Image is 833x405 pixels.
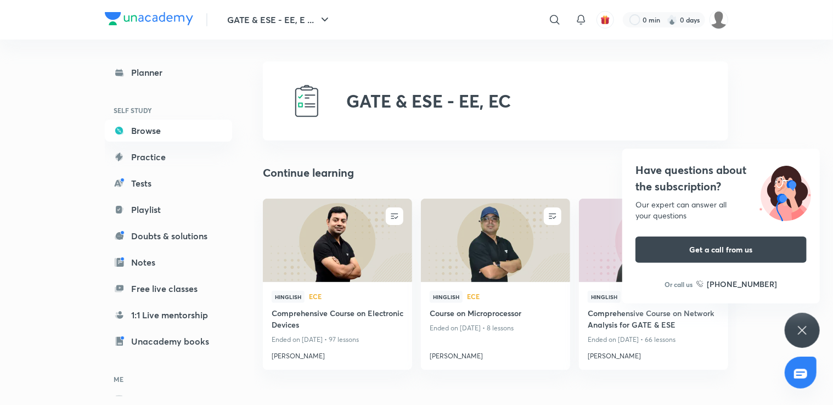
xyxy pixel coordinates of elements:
a: Free live classes [105,278,232,300]
a: new-thumbnail [263,199,412,282]
p: Ended on [DATE] • 8 lessons [430,321,561,335]
a: [PERSON_NAME] [430,347,561,361]
a: ECE [467,293,561,301]
span: Hinglish [430,291,463,303]
img: GATE & ESE - EE, EC [289,83,324,119]
a: Practice [105,146,232,168]
button: GATE & ESE - EE, E ... [221,9,338,31]
a: Comprehensive Course on Network Analysis for GATE & ESE [588,307,719,333]
button: avatar [596,11,614,29]
h6: ME [105,370,232,389]
span: Hinglish [588,291,621,303]
a: Doubts & solutions [105,225,232,247]
a: new-thumbnail [579,199,728,282]
a: Browse [105,120,232,142]
a: Course on Microprocessor [430,307,561,321]
img: avatar [600,15,610,25]
div: Our expert can answer all your questions [635,199,807,221]
a: Planner [105,61,232,83]
a: new-thumbnail [421,199,570,282]
p: Or call us [665,279,693,289]
a: Company Logo [105,12,193,28]
a: Tests [105,172,232,194]
img: Company Logo [105,12,193,25]
img: ttu_illustration_new.svg [751,162,820,221]
a: Notes [105,251,232,273]
img: new-thumbnail [261,198,413,283]
a: [PERSON_NAME] [588,347,719,361]
p: Ended on [DATE] • 66 lessons [588,333,719,347]
a: Playlist [105,199,232,221]
h2: Continue learning [263,165,354,181]
p: Ended on [DATE] • 97 lessons [272,333,403,347]
a: [PHONE_NUMBER] [696,278,778,290]
img: Avantika Choudhary [710,10,728,29]
button: Get a call from us [635,237,807,263]
img: streak [667,14,678,25]
h4: Have questions about the subscription? [635,162,807,195]
a: Unacademy books [105,330,232,352]
h6: SELF STUDY [105,101,232,120]
span: Hinglish [272,291,305,303]
span: ECE [309,293,403,300]
span: ECE [467,293,561,300]
h2: GATE & ESE - EE, EC [346,91,511,111]
a: Comprehensive Course on Electronic Devices [272,307,403,333]
img: new-thumbnail [419,198,571,283]
h6: [PHONE_NUMBER] [707,278,778,290]
a: [PERSON_NAME] [272,347,403,361]
a: ECE [309,293,403,301]
a: 1:1 Live mentorship [105,304,232,326]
